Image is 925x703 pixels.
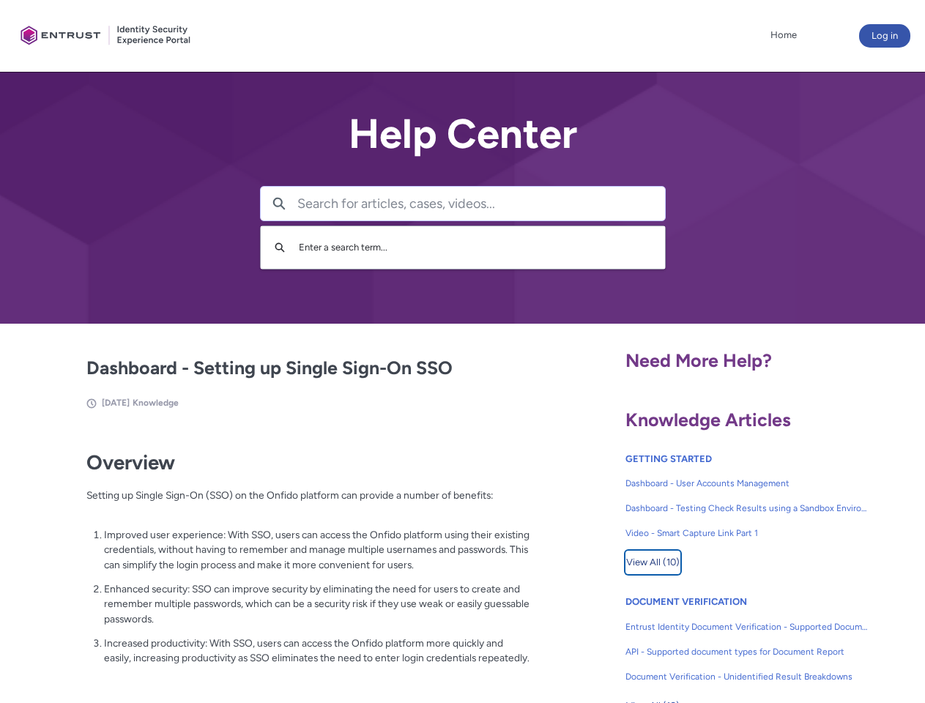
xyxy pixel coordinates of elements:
strong: Overview [86,450,175,475]
button: Search [268,234,291,261]
span: Video - Smart Capture Link Part 1 [625,527,869,540]
span: Dashboard - User Accounts Management [625,477,869,490]
p: Improved user experience: With SSO, users can access the Onfido platform using their existing cre... [104,527,530,573]
p: Enhanced security: SSO can improve security by eliminating the need for users to create and remem... [104,581,530,627]
span: API - Supported document types for Document Report [625,645,869,658]
a: Home [767,24,800,46]
span: Enter a search term... [299,242,387,253]
a: DOCUMENT VERIFICATION [625,596,747,607]
h2: Help Center [260,111,666,157]
span: Knowledge Articles [625,409,791,431]
a: Dashboard - User Accounts Management [625,471,869,496]
a: Video - Smart Capture Link Part 1 [625,521,869,546]
p: Increased productivity: With SSO, users can access the Onfido platform more quickly and easily, i... [104,636,530,666]
button: Log in [859,24,910,48]
a: API - Supported document types for Document Report [625,639,869,664]
span: Dashboard - Testing Check Results using a Sandbox Environment [625,502,869,515]
button: Search [261,187,297,220]
a: Entrust Identity Document Verification - Supported Document type and size [625,614,869,639]
span: [DATE] [102,398,130,408]
a: Dashboard - Testing Check Results using a Sandbox Environment [625,496,869,521]
h2: Dashboard - Setting up Single Sign-On SSO [86,354,530,382]
span: Need More Help? [625,349,772,371]
p: Setting up Single Sign-On (SSO) on the Onfido platform can provide a number of benefits: [86,488,530,518]
a: GETTING STARTED [625,453,712,464]
span: View All (10) [626,551,680,573]
input: Search for articles, cases, videos... [297,187,665,220]
span: Document Verification - Unidentified Result Breakdowns [625,670,869,683]
li: Knowledge [133,396,179,409]
span: Entrust Identity Document Verification - Supported Document type and size [625,620,869,633]
a: Document Verification - Unidentified Result Breakdowns [625,664,869,689]
button: View All (10) [625,551,680,574]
